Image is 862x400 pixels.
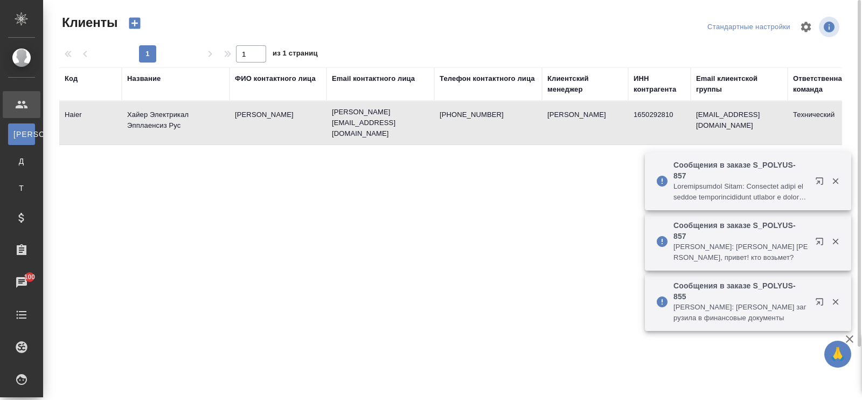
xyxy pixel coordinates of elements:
button: Закрыть [824,297,846,307]
p: Сообщения в заказе S_POLYUS-857 [673,160,808,181]
div: Email контактного лица [332,73,415,84]
p: [PHONE_NUMBER] [440,109,537,120]
td: Haier [59,104,122,142]
p: [PERSON_NAME]: [PERSON_NAME] загрузила в финансовые документы [673,302,808,323]
td: [PERSON_NAME] [230,104,326,142]
div: ФИО контактного лица [235,73,316,84]
td: [EMAIL_ADDRESS][DOMAIN_NAME] [691,104,788,142]
a: Т [8,177,35,199]
div: Телефон контактного лица [440,73,535,84]
td: 1650292810 [628,104,691,142]
a: Д [8,150,35,172]
td: Хайер Электрикал Эпплаенсиз Рус [122,104,230,142]
div: Название [127,73,161,84]
button: Закрыть [824,237,846,246]
a: 100 [3,269,40,296]
button: Открыть в новой вкладке [809,231,835,257]
span: Т [13,183,30,194]
a: [PERSON_NAME] [8,123,35,145]
span: Настроить таблицу [793,14,819,40]
span: 100 [18,272,42,282]
div: Email клиентской группы [696,73,782,95]
span: из 1 страниц [273,47,318,63]
div: split button [705,19,793,36]
p: Сообщения в заказе S_POLYUS-855 [673,280,808,302]
p: [PERSON_NAME][EMAIL_ADDRESS][DOMAIN_NAME] [332,107,429,139]
span: Д [13,156,30,167]
div: ИНН контрагента [634,73,685,95]
p: Loremipsumdol Sitam: Consectet adipi el seddoe temporincididunt utlabor e doloremagn. Aliquaen ad... [673,181,808,203]
span: Посмотреть информацию [819,17,842,37]
div: Код [65,73,78,84]
button: Закрыть [824,176,846,186]
div: Клиентский менеджер [547,73,623,95]
button: Создать [122,14,148,32]
p: [PERSON_NAME]: [PERSON_NAME] [PERSON_NAME], привет! кто возьмет? [673,242,808,263]
span: Клиенты [59,14,117,31]
button: Открыть в новой вкладке [809,170,835,196]
td: [PERSON_NAME] [542,104,628,142]
span: [PERSON_NAME] [13,129,30,140]
button: Открыть в новой вкладке [809,291,835,317]
p: Сообщения в заказе S_POLYUS-857 [673,220,808,242]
